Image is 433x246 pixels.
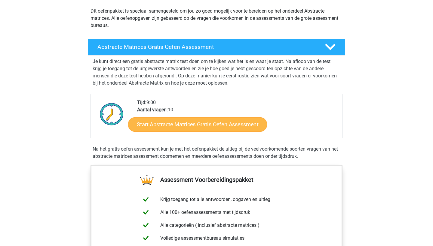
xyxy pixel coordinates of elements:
[137,100,146,105] b: Tijd:
[90,145,343,160] div: Na het gratis oefen assessment kun je met het oefenpakket de uitleg bij de veelvoorkomende soorte...
[97,99,127,129] img: Klok
[128,117,267,131] a: Start Abstracte Matrices Gratis Oefen Assessment
[85,39,348,55] a: Abstracte Matrices Gratis Oefen Assessment
[97,43,315,50] h4: Abstracte Matrices Gratis Oefen Assessment
[93,58,340,87] p: Je kunt direct een gratis abstracte matrix test doen om te kijken wat het is en waar je staat. Na...
[133,99,342,138] div: 9:00 10
[137,107,168,112] b: Aantal vragen:
[91,7,342,29] p: Dit oefenpakket is speciaal samengesteld om jou zo goed mogelijk voor te bereiden op het onderdee...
